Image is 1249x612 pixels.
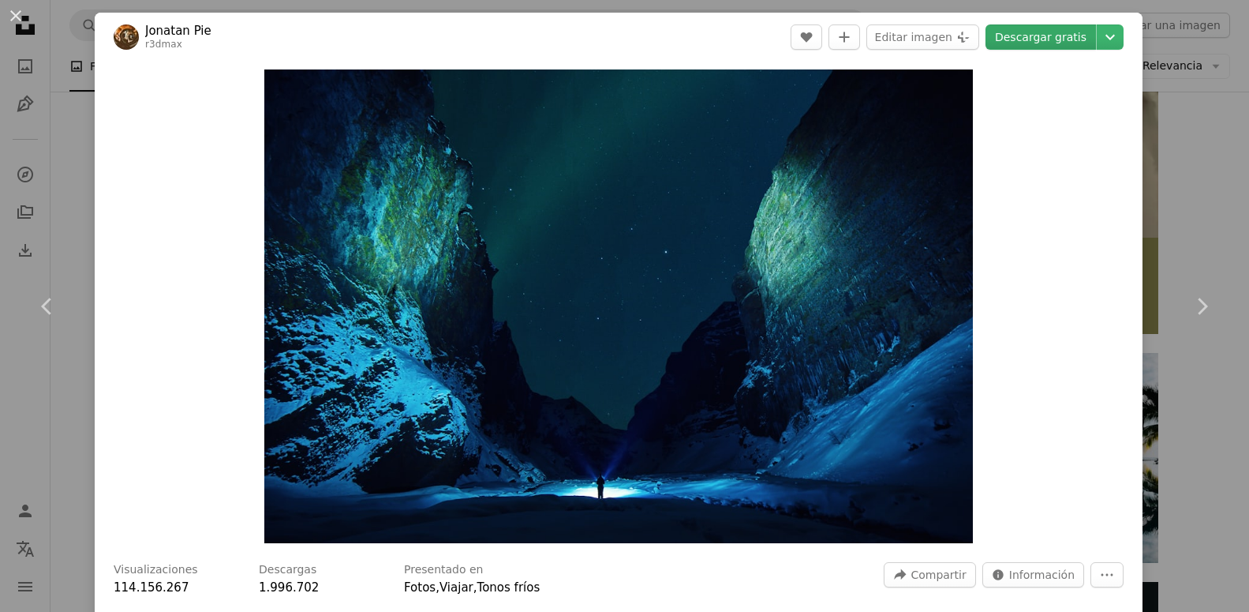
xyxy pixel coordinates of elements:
a: Tonos fríos [477,580,540,595]
a: Siguiente [1154,231,1249,382]
span: , [473,580,477,595]
button: Ampliar en esta imagen [264,69,973,543]
a: Descargar gratis [985,24,1096,50]
a: Viajar [439,580,473,595]
a: Fotos [404,580,436,595]
span: Compartir [911,563,966,587]
h3: Presentado en [404,562,484,578]
span: , [436,580,439,595]
span: 1.996.702 [259,580,319,595]
img: northern lights [264,69,973,543]
button: Me gusta [791,24,822,50]
button: Estadísticas sobre esta imagen [982,562,1084,588]
span: 114.156.267 [114,580,189,595]
h3: Descargas [259,562,316,578]
button: Compartir esta imagen [884,562,975,588]
button: Elegir el tamaño de descarga [1097,24,1124,50]
h3: Visualizaciones [114,562,198,578]
a: r3dmax [145,39,182,50]
button: Editar imagen [866,24,979,50]
button: Más acciones [1090,562,1124,588]
button: Añade a la colección [828,24,860,50]
a: Jonatan Pie [145,23,211,39]
img: Ve al perfil de Jonatan Pie [114,24,139,50]
span: Información [1009,563,1075,587]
